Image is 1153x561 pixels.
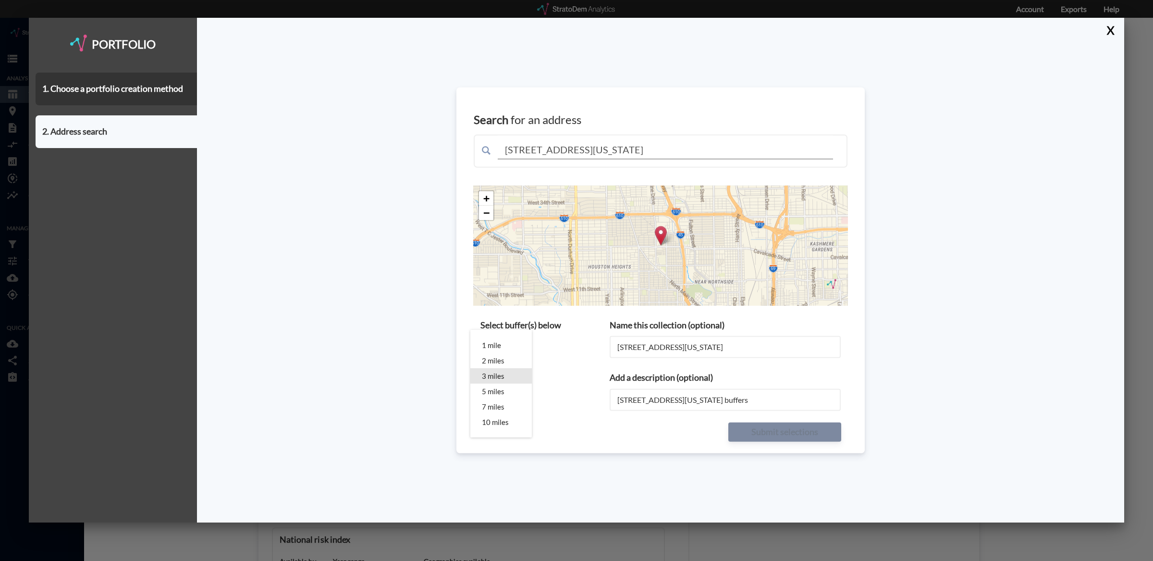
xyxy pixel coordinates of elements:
[482,384,520,399] div: 5 miles
[482,337,520,353] div: 1 mile
[482,399,520,414] div: 7 miles
[482,414,520,430] div: 10 miles
[482,353,520,368] div: 2 miles
[482,368,520,384] div: 3 miles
